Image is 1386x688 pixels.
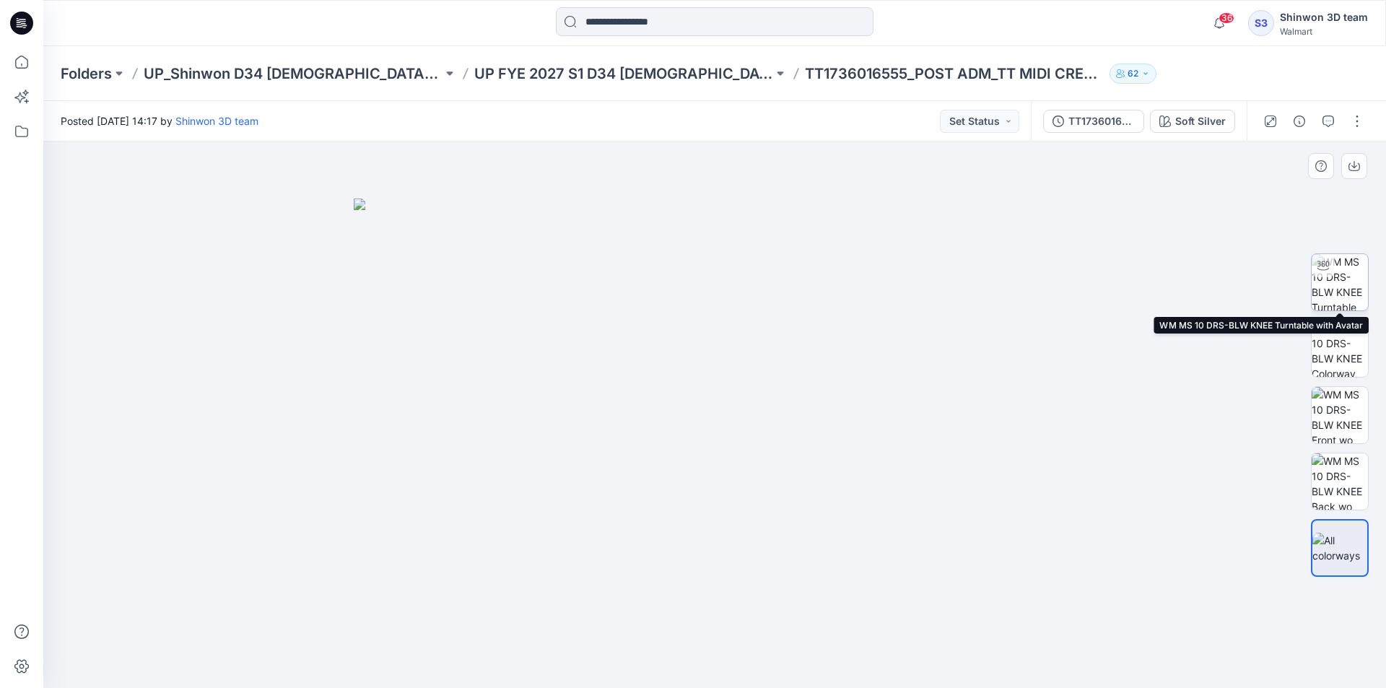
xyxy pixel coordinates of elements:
button: 62 [1110,64,1156,84]
img: WM MS 10 DRS-BLW KNEE Back wo Avatar [1312,453,1368,510]
img: WM MS 10 DRS-BLW KNEE Colorway wo Avatar [1312,321,1368,377]
p: 62 [1128,66,1138,82]
span: Posted [DATE] 14:17 by [61,113,258,129]
button: Details [1288,110,1311,133]
a: Shinwon 3D team [175,115,258,127]
img: WM MS 10 DRS-BLW KNEE Turntable with Avatar [1312,254,1368,310]
div: Shinwon 3D team [1280,9,1368,26]
a: Folders [61,64,112,84]
img: WM MS 10 DRS-BLW KNEE Front wo Avatar [1312,387,1368,443]
div: TT1736016555_POST ADM_TT MIDI CREWNECK TSHIRT DRESS [1068,113,1135,129]
img: All colorways [1312,533,1367,563]
div: Walmart [1280,26,1368,37]
span: 36 [1219,12,1234,24]
a: UP_Shinwon D34 [DEMOGRAPHIC_DATA] Dresses [144,64,443,84]
p: TT1736016555_POST ADM_TT MIDI CREWNECK TSHIRT DRESS [805,64,1104,84]
button: TT1736016555_POST ADM_TT MIDI CREWNECK TSHIRT DRESS [1043,110,1144,133]
button: Soft Silver [1150,110,1235,133]
div: Soft Silver [1175,113,1226,129]
a: UP FYE 2027 S1 D34 [DEMOGRAPHIC_DATA] Dresses [474,64,773,84]
div: S3 [1248,10,1274,36]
